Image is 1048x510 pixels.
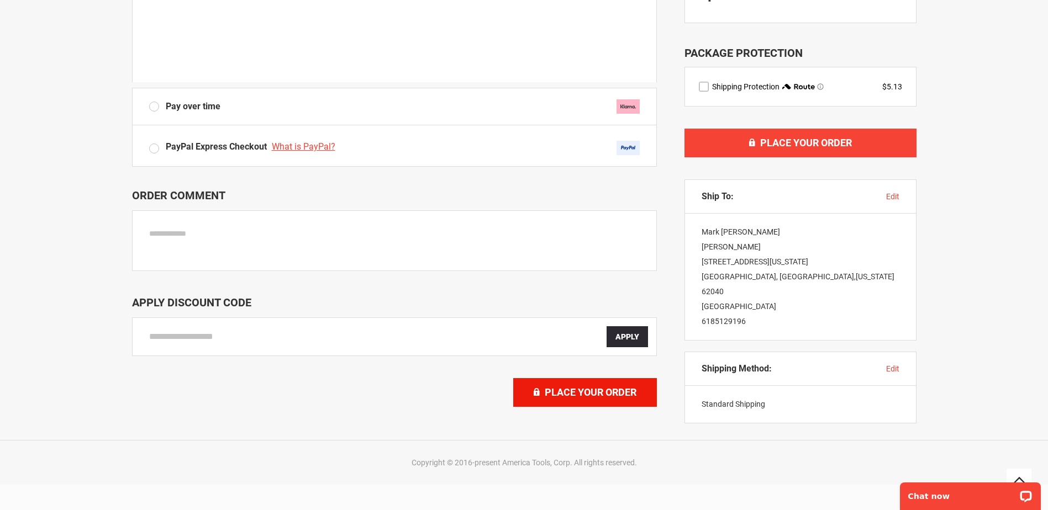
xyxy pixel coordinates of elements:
[882,81,902,92] div: $5.13
[684,129,917,157] button: Place Your Order
[817,83,824,90] span: Learn more
[856,272,894,281] span: [US_STATE]
[166,141,267,152] span: PayPal Express Checkout
[513,378,657,407] button: Place Your Order
[699,81,902,92] div: route shipping protection selector element
[886,364,899,373] span: edit
[129,457,919,468] div: Copyright © 2016-present America Tools, Corp. All rights reserved.
[893,475,1048,510] iframe: LiveChat chat widget
[702,400,765,408] span: Standard Shipping
[272,141,338,152] a: What is PayPal?
[702,317,746,326] a: 6185129196
[886,191,899,202] button: edit
[132,189,657,202] p: Order Comment
[132,296,251,309] span: Apply Discount Code
[607,326,648,347] button: Apply
[617,141,640,155] img: Acceptance Mark
[272,141,335,152] span: What is PayPal?
[886,192,899,201] span: edit
[702,363,772,374] span: Shipping Method:
[684,45,917,61] div: Package Protection
[617,99,640,114] img: klarna.svg
[615,332,639,341] span: Apply
[702,191,734,202] span: Ship To:
[545,386,636,398] span: Place Your Order
[685,214,916,340] div: Mark [PERSON_NAME] [PERSON_NAME] [STREET_ADDRESS][US_STATE] [GEOGRAPHIC_DATA], [GEOGRAPHIC_DATA] ...
[712,82,780,91] span: Shipping Protection
[760,137,852,148] span: Place Your Order
[886,363,899,374] button: edit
